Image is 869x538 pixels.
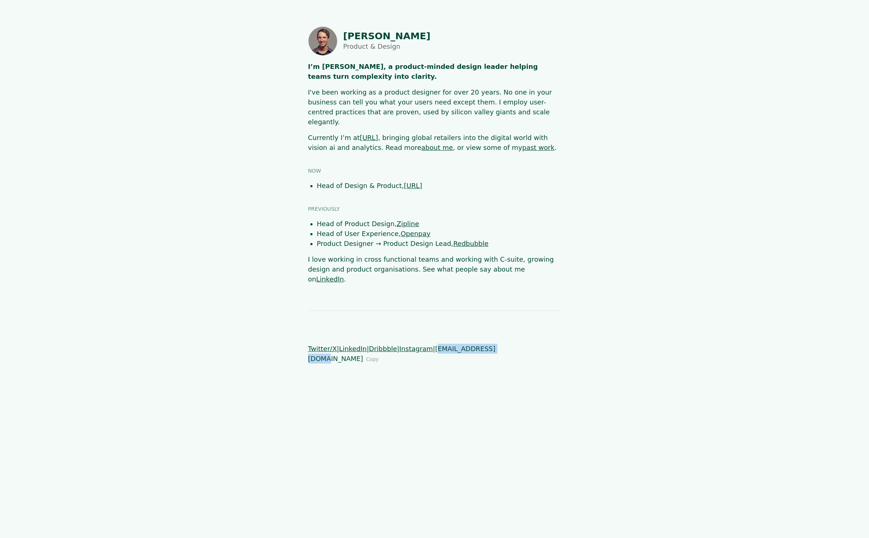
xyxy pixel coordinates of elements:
li: Head of Design & Product, [317,181,561,191]
a: Openpay [401,230,430,237]
p: Product & Design [343,41,431,51]
a: Redbubble [453,240,489,247]
p: Currently I’m at , bringing global retailers into the digital world with vision ai and analytics.... [308,133,561,152]
img: Photo of Shaun Byrne [308,26,337,56]
a: about me [421,144,453,151]
a: LinkedIn [316,275,344,283]
li: Product Designer → Product Design Lead, [317,239,561,248]
a: Twitter/X [308,345,337,353]
p: I love working in cross functional teams and working with C-suite, growing design and product org... [308,254,561,284]
li: Head of User Experience, [317,229,561,239]
p: I've been working as a product designer for over 20 years. No one in your business can tell you w... [308,87,561,127]
h3: Previously [308,205,561,213]
li: Head of Product Design, [317,219,561,229]
span: [EMAIL_ADDRESS][DOMAIN_NAME] [308,345,496,362]
a: Zipline [397,220,419,228]
a: Dribbble [369,345,397,353]
h3: Now [308,167,561,175]
a: past work [522,144,555,151]
strong: I’m [PERSON_NAME], a product-minded design leader helping teams turn complexity into clarity. [308,63,538,80]
p: | | | | [308,344,561,364]
h1: [PERSON_NAME] [343,31,431,41]
a: Instagram [399,345,433,353]
a: [URL] [360,134,378,141]
a: [URL] [404,182,422,189]
a: LinkedIn [339,345,366,353]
